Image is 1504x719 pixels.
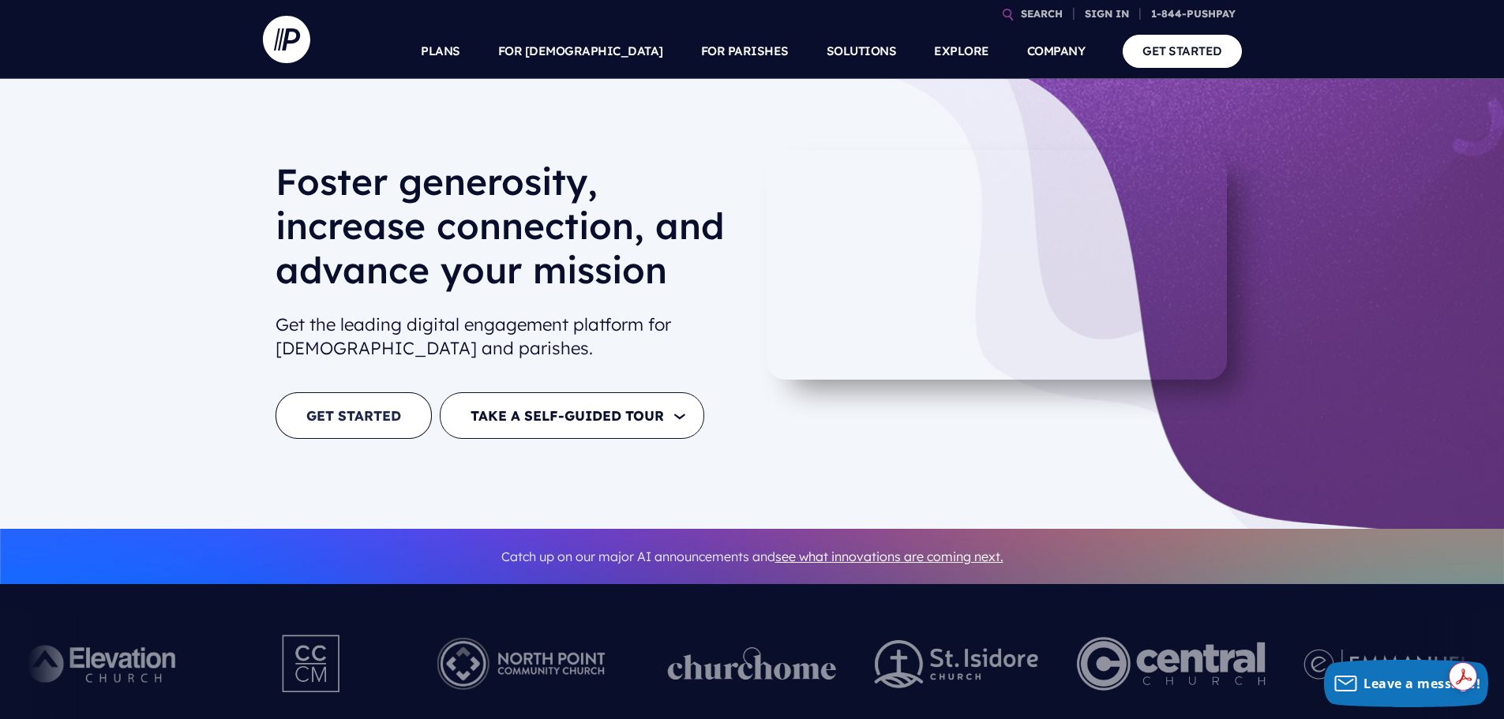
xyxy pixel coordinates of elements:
a: GET STARTED [276,392,432,439]
img: Pushpay_Logo__CCM [249,620,374,707]
h2: Get the leading digital engagement platform for [DEMOGRAPHIC_DATA] and parishes. [276,306,740,368]
a: COMPANY [1027,24,1086,79]
a: PLANS [421,24,460,79]
img: pp_logos_2 [875,640,1039,688]
img: pp_logos_1 [668,647,837,680]
a: EXPLORE [934,24,989,79]
a: FOR [DEMOGRAPHIC_DATA] [498,24,663,79]
a: GET STARTED [1123,35,1242,67]
a: see what innovations are coming next. [775,549,1003,564]
img: Pushpay_Logo__NorthPoint [413,620,630,707]
span: Leave a message! [1363,675,1480,692]
button: Leave a message! [1324,660,1488,707]
a: SOLUTIONS [827,24,897,79]
img: Central Church Henderson NV [1077,620,1266,707]
p: Catch up on our major AI announcements and [276,539,1229,575]
button: TAKE A SELF-GUIDED TOUR [440,392,704,439]
a: FOR PARISHES [701,24,789,79]
h1: Foster generosity, increase connection, and advance your mission [276,159,740,305]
